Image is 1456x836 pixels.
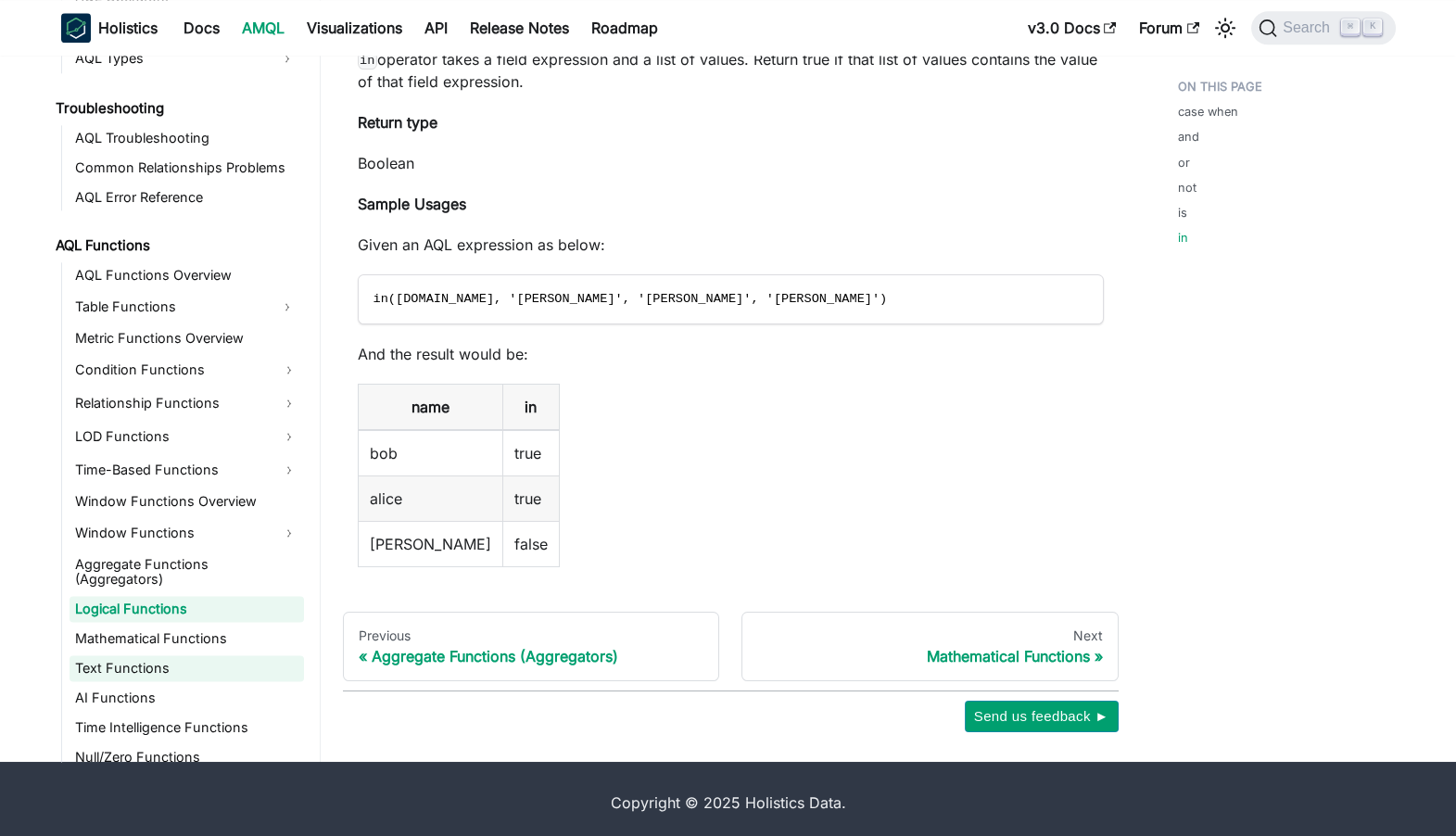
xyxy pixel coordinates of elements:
a: case when [1178,103,1238,120]
td: alice [358,475,502,521]
kbd: K [1363,19,1382,35]
td: true [502,475,559,521]
a: and [1178,128,1199,146]
p: operator takes a field expression and a list of values. Return true if that list of values contai... [358,48,1104,93]
a: not [1178,179,1196,196]
a: in [1178,229,1188,247]
a: AQL Functions Overview [70,262,304,288]
img: Holistics [61,13,91,43]
a: Time-Based Functions [70,455,304,485]
th: in [502,384,559,430]
p: Given an AQL expression as below: [358,234,1104,256]
a: Window Functions Overview [70,488,304,514]
td: false [502,521,559,566]
p: Boolean [358,152,1104,174]
a: is [1178,204,1187,222]
a: Text Functions [70,655,304,681]
button: Search (Command+K) [1251,11,1395,44]
a: or [1178,154,1190,171]
div: Previous [359,627,704,644]
a: PreviousAggregate Functions (Aggregators) [343,612,720,682]
span: Send us feedback ► [974,704,1109,728]
a: Condition Functions [70,355,304,385]
a: Aggregate Functions (Aggregators) [70,551,304,592]
nav: Docs pages [343,612,1119,682]
button: Expand sidebar category 'Table Functions' [271,292,304,322]
button: Switch between dark and light mode (currently light mode) [1210,13,1240,43]
button: Expand sidebar category 'AQL Types' [271,44,304,73]
a: Visualizations [296,13,413,43]
span: Search [1277,19,1341,36]
div: Aggregate Functions (Aggregators) [359,647,704,665]
a: API [413,13,459,43]
a: Mathematical Functions [70,626,304,652]
strong: Return type [358,113,437,132]
a: AQL Error Reference [70,184,304,210]
a: NextMathematical Functions [741,612,1119,682]
a: v3.0 Docs [1017,13,1128,43]
td: bob [358,430,502,476]
div: Copyright © 2025 Holistics Data. [139,792,1318,814]
th: name [358,384,502,430]
a: AMQL [231,13,296,43]
div: Next [757,627,1103,644]
a: Roadmap [580,13,669,43]
a: HolisticsHolistics [61,13,158,43]
td: [PERSON_NAME] [358,521,502,566]
b: Holistics [98,17,158,39]
a: Troubleshooting [50,95,304,121]
kbd: ⌘ [1341,19,1360,35]
a: AQL Functions [50,233,304,259]
code: in [358,51,378,70]
a: LOD Functions [70,422,304,451]
p: And the result would be: [358,343,1104,365]
a: Window Functions [70,518,304,548]
strong: Sample Usages [358,195,466,213]
a: Logical Functions [70,596,304,622]
a: AQL Types [70,44,271,73]
a: Release Notes [459,13,580,43]
a: AI Functions [70,685,304,711]
a: Common Relationships Problems [70,155,304,181]
div: Mathematical Functions [757,647,1103,665]
a: Metric Functions Overview [70,325,304,351]
a: Table Functions [70,292,271,322]
a: Forum [1128,13,1210,43]
a: AQL Troubleshooting [70,125,304,151]
span: in([DOMAIN_NAME], '[PERSON_NAME]', '[PERSON_NAME]', '[PERSON_NAME]') [373,292,888,306]
a: Time Intelligence Functions [70,715,304,741]
button: Send us feedback ► [965,701,1119,732]
a: Relationship Functions [70,388,304,418]
a: Docs [172,13,231,43]
a: Null/Zero Functions [70,744,304,770]
td: true [502,430,559,476]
